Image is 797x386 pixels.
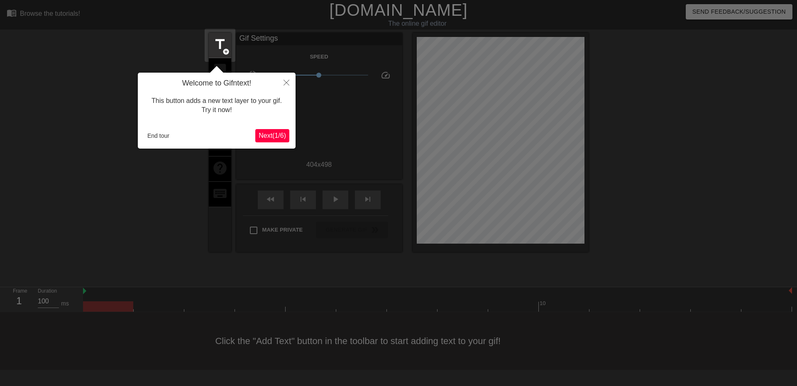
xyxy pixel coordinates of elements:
[144,88,289,123] div: This button adds a new text layer to your gif. Try it now!
[144,129,173,142] button: End tour
[144,79,289,88] h4: Welcome to Gifntext!
[277,73,296,92] button: Close
[259,132,286,139] span: Next ( 1 / 6 )
[255,129,289,142] button: Next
